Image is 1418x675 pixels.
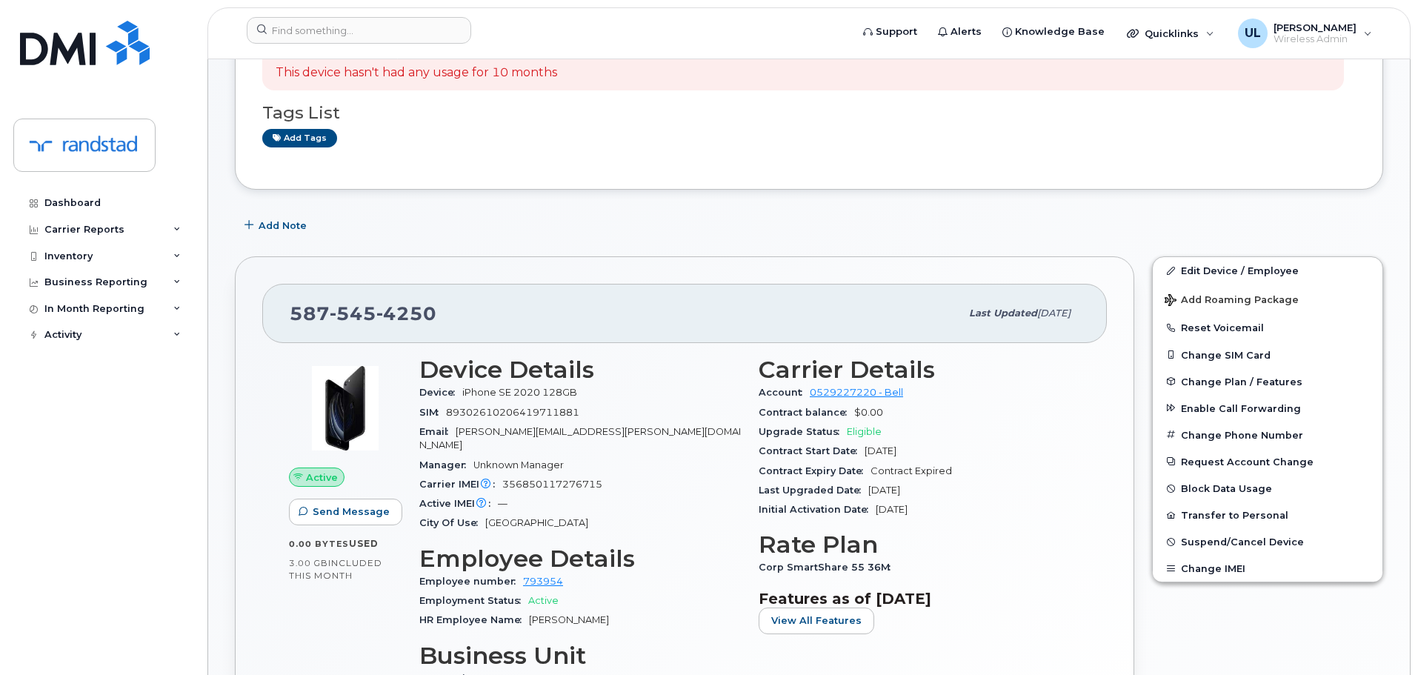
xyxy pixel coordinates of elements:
span: [DATE] [1037,307,1071,319]
a: Alerts [928,17,992,47]
span: 0.00 Bytes [289,539,349,549]
span: Enable Call Forwarding [1181,402,1301,413]
span: [PERSON_NAME] [1274,21,1357,33]
button: Enable Call Forwarding [1153,395,1382,422]
span: Change Plan / Features [1181,376,1302,387]
p: This device hasn't had any usage for 10 months [276,64,557,82]
span: 545 [330,302,376,325]
span: [DATE] [868,485,900,496]
span: included this month [289,557,382,582]
button: Reset Voicemail [1153,314,1382,341]
span: Account [759,387,810,398]
span: Employee number [419,576,523,587]
button: Suspend/Cancel Device [1153,528,1382,555]
span: Carrier IMEI [419,479,502,490]
span: Active [306,470,338,485]
a: Add tags [262,129,337,147]
button: Change SIM Card [1153,342,1382,368]
span: Contract Expiry Date [759,465,871,476]
h3: Carrier Details [759,356,1080,383]
h3: Employee Details [419,545,741,572]
span: Contract Start Date [759,445,865,456]
button: Send Message [289,499,402,525]
button: View All Features [759,608,874,634]
span: 4250 [376,302,436,325]
button: Change Phone Number [1153,422,1382,448]
span: [DATE] [865,445,896,456]
span: Knowledge Base [1015,24,1105,39]
h3: Features as of [DATE] [759,590,1080,608]
span: [PERSON_NAME] [529,614,609,625]
span: [PERSON_NAME][EMAIL_ADDRESS][PERSON_NAME][DOMAIN_NAME] [419,426,741,450]
span: Active [528,595,559,606]
span: Manager [419,459,473,470]
button: Change Plan / Features [1153,368,1382,395]
span: Initial Activation Date [759,504,876,515]
span: Unknown Manager [473,459,564,470]
span: Add Roaming Package [1165,294,1299,308]
img: image20231002-3703462-2fle3a.jpeg [301,364,390,453]
button: Request Account Change [1153,448,1382,475]
span: Send Message [313,505,390,519]
input: Find something... [247,17,471,44]
span: Eligible [847,426,882,437]
h3: Device Details [419,356,741,383]
a: Support [853,17,928,47]
span: Wireless Admin [1274,33,1357,45]
span: [DATE] [876,504,908,515]
span: Corp SmartShare 55 36M [759,562,898,573]
a: Edit Device / Employee [1153,257,1382,284]
button: Add Note [235,212,319,239]
span: Active IMEI [419,498,498,509]
span: Quicklinks [1145,27,1199,39]
span: City Of Use [419,517,485,528]
span: $0.00 [854,407,883,418]
a: 793954 [523,576,563,587]
span: Support [876,24,917,39]
a: Knowledge Base [992,17,1115,47]
span: [GEOGRAPHIC_DATA] [485,517,588,528]
span: Upgrade Status [759,426,847,437]
h3: Rate Plan [759,531,1080,558]
span: Add Note [259,219,307,233]
button: Change IMEI [1153,555,1382,582]
span: iPhone SE 2020 128GB [462,387,577,398]
span: Last Upgraded Date [759,485,868,496]
span: Employment Status [419,595,528,606]
span: Suspend/Cancel Device [1181,536,1304,548]
div: Uraib Lakhani [1228,19,1382,48]
button: Transfer to Personal [1153,502,1382,528]
span: 3.00 GB [289,558,328,568]
span: 89302610206419711881 [446,407,579,418]
span: used [349,538,379,549]
span: View All Features [771,614,862,628]
span: UL [1245,24,1261,42]
h3: Tags List [262,104,1356,122]
div: Quicklinks [1116,19,1225,48]
a: 0529227220 - Bell [810,387,903,398]
span: Alerts [951,24,982,39]
span: 356850117276715 [502,479,602,490]
span: Email [419,426,456,437]
span: 587 [290,302,436,325]
h3: Business Unit [419,642,741,669]
span: HR Employee Name [419,614,529,625]
span: Contract balance [759,407,854,418]
span: Last updated [969,307,1037,319]
span: Contract Expired [871,465,952,476]
span: — [498,498,507,509]
button: Block Data Usage [1153,475,1382,502]
span: Device [419,387,462,398]
button: Add Roaming Package [1153,284,1382,314]
span: SIM [419,407,446,418]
